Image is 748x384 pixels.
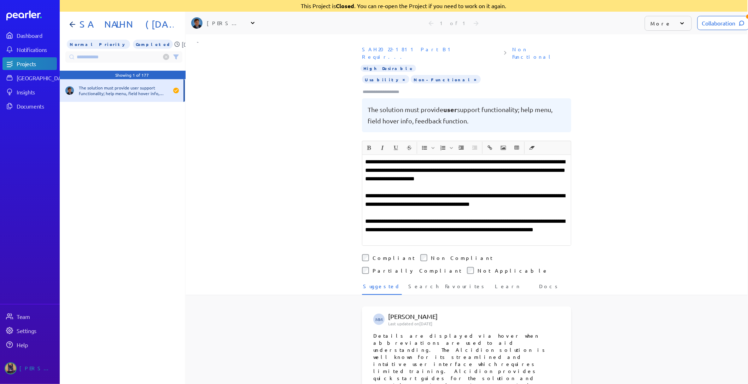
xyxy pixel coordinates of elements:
a: Notifications [2,43,57,56]
input: Type here to add tags [362,88,406,95]
a: Insights [2,86,57,98]
a: Tung Nguyen's photo[PERSON_NAME] [2,360,57,377]
div: The solution must provide user support functionality; help menu, field hover info, feedback funct... [79,85,169,96]
div: Team [17,313,56,320]
button: Insert Image [497,142,509,154]
div: Showing 1 of 177 [115,72,149,78]
button: Insert table [511,142,523,154]
a: Projects [2,57,57,70]
button: Clear Formatting [526,142,538,154]
div: Settings [17,327,56,334]
p: More [651,20,672,27]
span: Docs [539,283,560,294]
span: Increase Indent [455,142,468,154]
p: [DATE] [182,40,199,48]
pre: The solution must provide support functionality; help menu, field hover info, feedback function. [368,104,566,127]
span: Insert Image [497,142,510,154]
img: Sam Blight [191,17,203,29]
a: Dashboard [2,29,57,42]
span: Priority [67,40,130,49]
div: Dashboard [17,32,56,39]
p: Last updated on [DATE] [388,321,493,326]
div: [PERSON_NAME] [19,362,55,374]
a: Help [2,338,57,351]
a: Dashboard [6,11,57,21]
img: Tung Nguyen [5,362,17,374]
label: Partially Compliant [373,267,461,274]
strong: Closed [336,2,355,10]
img: Sam Blight [65,86,74,95]
button: Increase Indent [455,142,467,154]
span: Strike through [403,142,416,154]
span: Search [408,283,439,294]
span: Document: SAH2022-1811 Part B1 Requirements Responses FINAL_Pearler.xlsx [359,43,501,63]
span: user [443,105,457,114]
label: Compliant [373,254,415,261]
span: Insert Unordered List [418,142,436,154]
a: Team [2,310,57,323]
div: Documents [17,103,56,110]
button: Tag at index 1 with value Non-Functional focussed. Press backspace to remove [472,76,478,83]
span: Decrease Indent [468,142,481,154]
span: Italic [376,142,389,154]
label: Non Compliant [431,254,492,261]
span: Insert Ordered List [437,142,454,154]
span: Non-Functional [411,75,481,83]
div: Help [17,341,56,348]
span: Underline [390,142,402,154]
span: Importance High Desirable [361,65,416,72]
span: Sheet: Non Functional [509,43,574,63]
span: Learn [495,283,521,294]
div: [PERSON_NAME] [207,19,242,27]
button: Insert Ordered List [437,142,449,154]
span: Favourites [445,283,486,294]
a: [GEOGRAPHIC_DATA] [2,71,57,84]
span: Michelle Manuel [373,314,385,325]
a: Documents [2,100,57,112]
div: Insights [17,88,56,95]
label: Not Applicable [478,267,548,274]
button: Insert link [484,142,496,154]
span: Usability [362,75,409,83]
a: Settings [2,324,57,337]
span: Insert table [510,142,523,154]
h1: SA NALHN (Feb 2024) - Demand Management & Capacity Planning Program Solution [77,19,174,30]
div: Projects [17,60,56,67]
div: [GEOGRAPHIC_DATA] [17,74,69,81]
span: All Questions Completed [133,40,173,49]
button: Bold [363,142,375,154]
span: Suggested [363,283,401,294]
button: Underline [390,142,402,154]
button: Tag at index 0 with value Usability focussed. Press backspace to remove [401,76,407,83]
button: Strike through [403,142,415,154]
div: 1 of 1 [440,20,468,26]
button: Italic [376,142,388,154]
p: [PERSON_NAME] [388,312,493,321]
div: Notifications [17,46,56,53]
button: Insert Unordered List [419,142,431,154]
